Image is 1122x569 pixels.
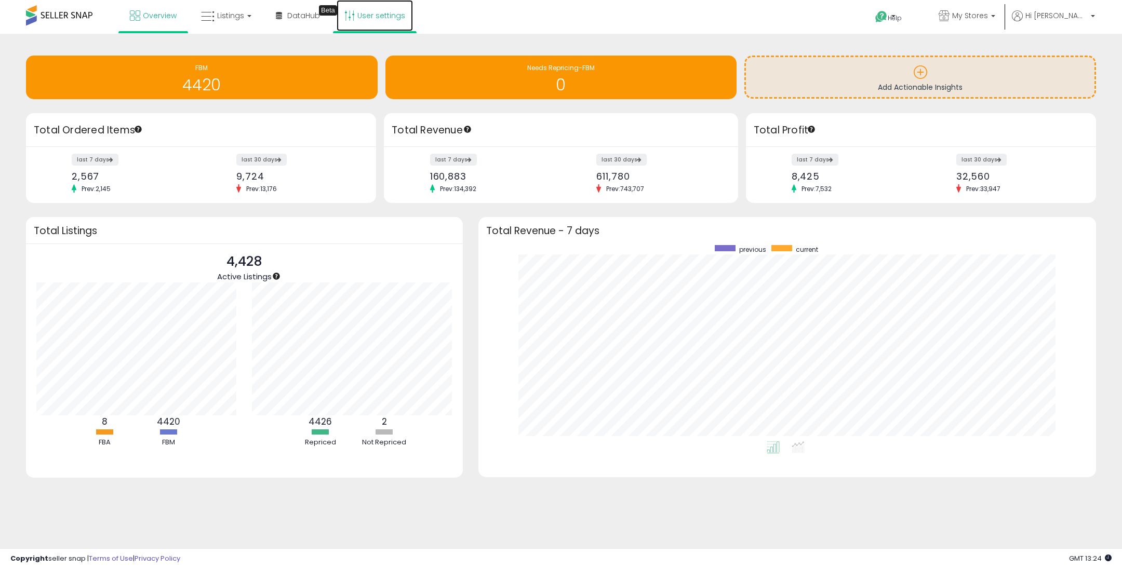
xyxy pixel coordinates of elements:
[34,227,455,235] h3: Total Listings
[289,438,352,448] div: Repriced
[272,272,281,281] div: Tooltip anchor
[435,184,482,193] span: Prev: 134,392
[102,415,108,428] b: 8
[486,227,1088,235] h3: Total Revenue - 7 days
[746,57,1094,97] a: Add Actionable Insights
[875,10,888,23] i: Get Help
[796,184,837,193] span: Prev: 7,532
[309,415,332,428] b: 4426
[796,245,818,254] span: current
[391,76,732,93] h1: 0
[807,125,816,134] div: Tooltip anchor
[217,10,244,21] span: Listings
[792,171,913,182] div: 8,425
[961,184,1006,193] span: Prev: 33,947
[73,438,136,448] div: FBA
[34,123,368,138] h3: Total Ordered Items
[878,82,963,92] span: Add Actionable Insights
[72,154,118,166] label: last 7 days
[430,171,553,182] div: 160,883
[382,415,387,428] b: 2
[287,10,320,21] span: DataHub
[31,76,372,93] h1: 4420
[867,3,922,34] a: Help
[1025,10,1088,21] span: Hi [PERSON_NAME]
[143,10,177,21] span: Overview
[601,184,649,193] span: Prev: 743,707
[137,438,199,448] div: FBM
[596,154,647,166] label: last 30 days
[596,171,719,182] div: 611,780
[952,10,988,21] span: My Stores
[1012,10,1095,34] a: Hi [PERSON_NAME]
[888,13,902,22] span: Help
[236,171,358,182] div: 9,724
[739,245,766,254] span: previous
[385,56,737,99] a: Needs Repricing-FBM 0
[195,63,208,72] span: FBM
[754,123,1088,138] h3: Total Profit
[72,171,193,182] div: 2,567
[26,56,378,99] a: FBM 4420
[527,63,595,72] span: Needs Repricing-FBM
[430,154,477,166] label: last 7 days
[353,438,416,448] div: Not Repriced
[236,154,287,166] label: last 30 days
[133,125,143,134] div: Tooltip anchor
[319,5,337,16] div: Tooltip anchor
[463,125,472,134] div: Tooltip anchor
[217,252,272,272] p: 4,428
[956,171,1078,182] div: 32,560
[157,415,180,428] b: 4420
[792,154,838,166] label: last 7 days
[241,184,282,193] span: Prev: 13,176
[76,184,116,193] span: Prev: 2,145
[956,154,1007,166] label: last 30 days
[392,123,730,138] h3: Total Revenue
[217,271,272,282] span: Active Listings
